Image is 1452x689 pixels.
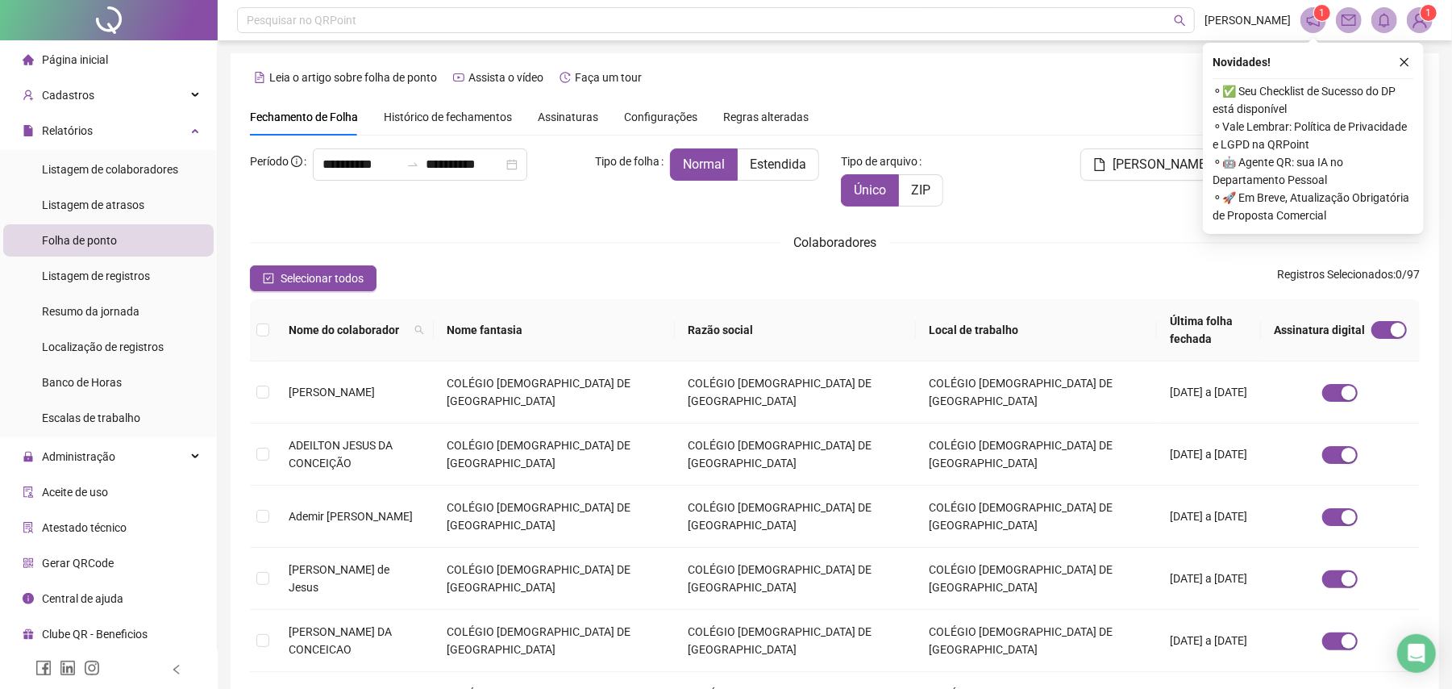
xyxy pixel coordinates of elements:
[84,660,100,676] span: instagram
[595,152,659,170] span: Tipo de folha
[269,71,437,84] span: Leia o artigo sobre folha de ponto
[1157,299,1261,361] th: Última folha fechada
[434,548,675,610] td: COLÉGIO [DEMOGRAPHIC_DATA] DE [GEOGRAPHIC_DATA]
[1213,82,1414,118] span: ⚬ ✅ Seu Checklist de Sucesso do DP está disponível
[916,361,1157,424] td: COLÉGIO [DEMOGRAPHIC_DATA] DE [GEOGRAPHIC_DATA]
[1421,5,1437,21] sup: Atualize o seu contato no menu Meus Dados
[1377,13,1392,27] span: bell
[289,510,413,523] span: Ademir [PERSON_NAME]
[42,486,108,499] span: Aceite de uso
[675,361,916,424] td: COLÉGIO [DEMOGRAPHIC_DATA] DE [GEOGRAPHIC_DATA]
[538,111,598,123] span: Assinaturas
[1213,153,1414,189] span: ⚬ 🤖 Agente QR: sua IA no Departamento Pessoal
[1274,321,1365,339] span: Assinatura digital
[916,424,1157,486] td: COLÉGIO [DEMOGRAPHIC_DATA] DE [GEOGRAPHIC_DATA]
[23,54,34,65] span: home
[675,548,916,610] td: COLÉGIO [DEMOGRAPHIC_DATA] DE [GEOGRAPHIC_DATA]
[1174,15,1186,27] span: search
[1113,155,1209,174] span: [PERSON_NAME]
[254,72,265,83] span: file-text
[1093,158,1106,171] span: file
[23,125,34,136] span: file
[434,424,675,486] td: COLÉGIO [DEMOGRAPHIC_DATA] DE [GEOGRAPHIC_DATA]
[42,376,122,389] span: Banco de Horas
[1397,634,1436,673] div: Open Intercom Messenger
[916,548,1157,610] td: COLÉGIO [DEMOGRAPHIC_DATA] DE [GEOGRAPHIC_DATA]
[411,318,427,342] span: search
[1320,7,1325,19] span: 1
[42,305,139,318] span: Resumo da jornada
[793,235,876,250] span: Colaboradores
[1277,268,1393,281] span: Registros Selecionados
[42,628,148,641] span: Clube QR - Beneficios
[1157,486,1261,548] td: [DATE] a [DATE]
[1204,11,1291,29] span: [PERSON_NAME]
[289,563,389,594] span: [PERSON_NAME] de Jesus
[414,325,424,335] span: search
[1306,13,1321,27] span: notification
[42,269,150,282] span: Listagem de registros
[1314,5,1330,21] sup: 1
[468,71,543,84] span: Assista o vídeo
[23,628,34,640] span: gift
[560,72,571,83] span: history
[23,522,34,533] span: solution
[406,158,419,171] span: to
[291,156,302,167] span: info-circle
[171,664,182,675] span: left
[624,111,697,123] span: Configurações
[281,269,364,287] span: Selecionar todos
[384,111,512,123] span: Histórico de fechamentos
[42,53,108,66] span: Página inicial
[42,557,114,570] span: Gerar QRCode
[42,234,117,247] span: Folha de ponto
[750,157,806,172] span: Estendida
[434,361,675,424] td: COLÉGIO [DEMOGRAPHIC_DATA] DE [GEOGRAPHIC_DATA]
[1399,56,1410,68] span: close
[23,557,34,569] span: qrcode
[289,386,375,399] span: [PERSON_NAME]
[1277,265,1420,291] span: : 0 / 97
[675,610,916,672] td: COLÉGIO [DEMOGRAPHIC_DATA] DE [GEOGRAPHIC_DATA]
[289,625,392,656] span: [PERSON_NAME] DA CONCEICAO
[841,152,917,170] span: Tipo de arquivo
[1213,189,1414,224] span: ⚬ 🚀 Em Breve, Atualização Obrigatória de Proposta Comercial
[675,424,916,486] td: COLÉGIO [DEMOGRAPHIC_DATA] DE [GEOGRAPHIC_DATA]
[916,299,1157,361] th: Local de trabalho
[1213,53,1271,71] span: Novidades !
[854,182,886,198] span: Único
[1426,7,1432,19] span: 1
[406,158,419,171] span: swap-right
[250,155,289,168] span: Período
[434,610,675,672] td: COLÉGIO [DEMOGRAPHIC_DATA] DE [GEOGRAPHIC_DATA]
[911,182,930,198] span: ZIP
[60,660,76,676] span: linkedin
[289,439,393,470] span: ADEILTON JESUS DA CONCEIÇÃO
[23,451,34,462] span: lock
[289,321,408,339] span: Nome do colaborador
[1408,8,1432,32] img: 68789
[42,198,144,211] span: Listagem de atrasos
[42,340,164,353] span: Localização de registros
[434,299,675,361] th: Nome fantasia
[916,610,1157,672] td: COLÉGIO [DEMOGRAPHIC_DATA] DE [GEOGRAPHIC_DATA]
[675,299,916,361] th: Razão social
[1213,118,1414,153] span: ⚬ Vale Lembrar: Política de Privacidade e LGPD na QRPoint
[250,265,377,291] button: Selecionar todos
[1157,610,1261,672] td: [DATE] a [DATE]
[23,593,34,604] span: info-circle
[35,660,52,676] span: facebook
[453,72,464,83] span: youtube
[1080,148,1222,181] button: [PERSON_NAME]
[675,486,916,548] td: COLÉGIO [DEMOGRAPHIC_DATA] DE [GEOGRAPHIC_DATA]
[1157,548,1261,610] td: [DATE] a [DATE]
[42,411,140,424] span: Escalas de trabalho
[250,111,358,123] span: Fechamento de Folha
[23,486,34,498] span: audit
[723,111,809,123] span: Regras alteradas
[683,157,725,172] span: Normal
[916,486,1157,548] td: COLÉGIO [DEMOGRAPHIC_DATA] DE [GEOGRAPHIC_DATA]
[42,592,123,605] span: Central de ajuda
[42,521,127,534] span: Atestado técnico
[42,124,93,137] span: Relatórios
